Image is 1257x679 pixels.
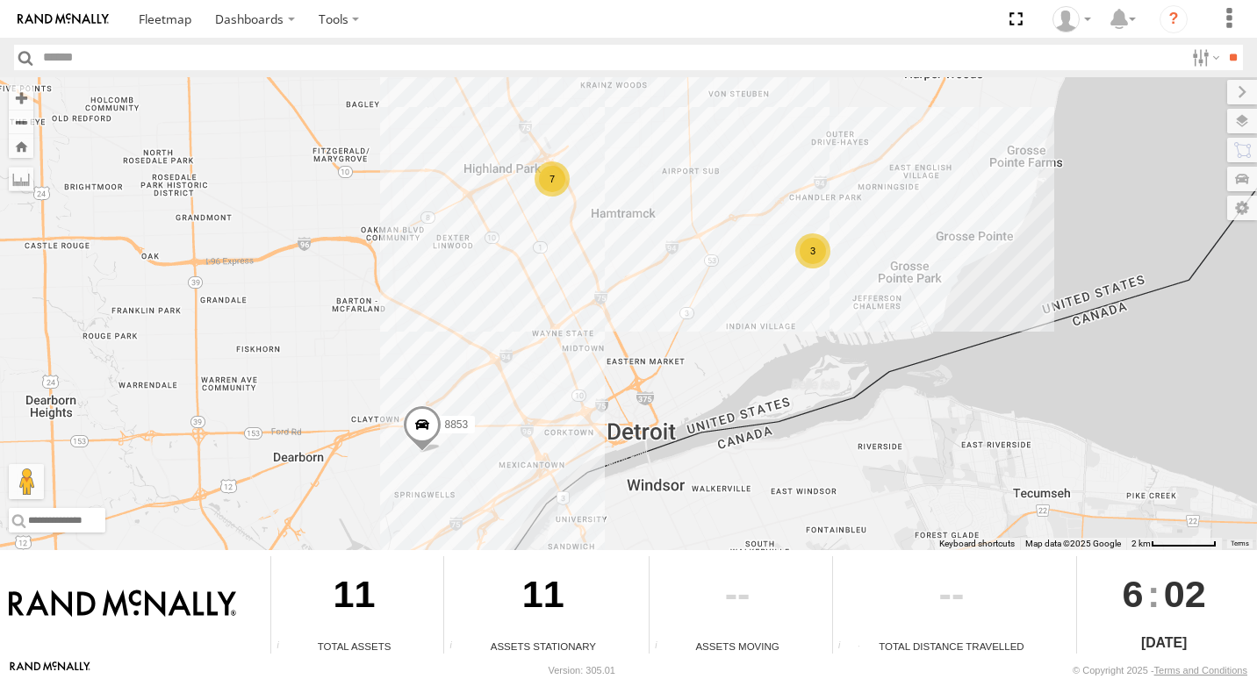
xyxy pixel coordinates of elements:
[9,134,33,158] button: Zoom Home
[1046,6,1097,32] div: Valeo Dash
[549,665,615,675] div: Version: 305.01
[1073,665,1247,675] div: © Copyright 2025 -
[1227,196,1257,220] label: Map Settings
[9,590,236,619] img: Rand McNally
[650,639,826,654] div: Assets Moving
[271,640,298,654] div: Total number of Enabled Assets
[1077,556,1250,632] div: :
[1025,539,1121,548] span: Map data ©2025 Google
[9,167,33,191] label: Measure
[1231,540,1249,547] a: Terms
[1154,665,1247,675] a: Terms and Conditions
[795,233,830,268] div: 3
[1077,633,1250,654] div: [DATE]
[9,86,33,110] button: Zoom in
[444,640,470,654] div: Total number of assets current stationary.
[1131,539,1151,548] span: 2 km
[9,110,33,134] button: Zoom out
[1160,5,1188,33] i: ?
[1123,556,1144,632] span: 6
[833,639,1071,654] div: Total Distance Travelled
[10,661,90,679] a: Visit our Website
[271,639,437,654] div: Total Assets
[833,640,859,654] div: Total distance travelled by all assets within specified date range and applied filters
[9,464,44,499] button: Drag Pegman onto the map to open Street View
[18,13,109,25] img: rand-logo.svg
[1185,45,1223,70] label: Search Filter Options
[535,161,570,197] div: 7
[444,556,643,639] div: 11
[1126,538,1222,550] button: Map Scale: 2 km per 71 pixels
[1164,556,1206,632] span: 02
[271,556,437,639] div: 11
[444,639,643,654] div: Assets Stationary
[650,640,676,654] div: Total number of assets current in transit.
[445,418,469,431] span: 8853
[939,538,1015,550] button: Keyboard shortcuts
